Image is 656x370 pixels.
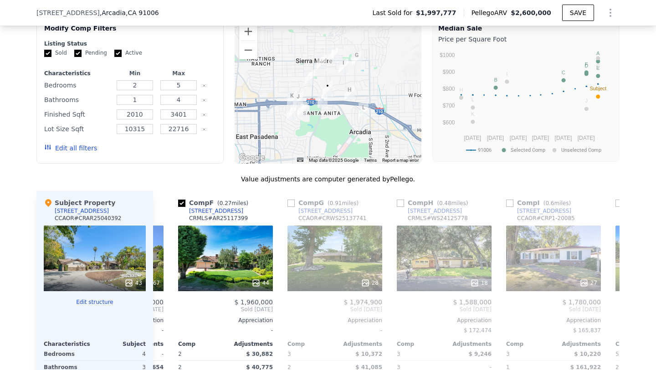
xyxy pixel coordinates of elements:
[114,50,122,57] input: Active
[44,198,115,207] div: Subject Property
[124,278,142,288] div: 43
[562,70,565,75] text: C
[297,158,303,162] button: Keyboard shortcuts
[297,102,307,117] div: 841 San Simeon Rd
[416,8,456,17] span: $1,997,777
[532,135,549,141] text: [DATE]
[309,158,359,163] span: Map data ©2025 Google
[74,50,82,57] input: Pending
[178,306,273,313] span: Sold [DATE]
[578,135,595,141] text: [DATE]
[344,85,354,101] div: 1023 Rancho Rd
[287,105,297,120] div: 942 Volante Dr
[44,144,97,153] button: Edit all filters
[202,128,206,131] button: Clear
[44,79,111,92] div: Bedrooms
[298,207,353,215] div: [STREET_ADDRESS]
[324,200,362,206] span: ( miles)
[443,86,455,92] text: $800
[478,147,492,153] text: 91006
[573,327,601,334] span: $ 165,837
[178,324,273,337] div: -
[189,207,243,215] div: [STREET_ADDRESS]
[596,63,600,69] text: G
[44,40,216,47] div: Listing Status
[287,324,382,337] div: -
[97,348,146,360] div: 4
[438,24,614,33] div: Median Sale
[202,84,206,87] button: Clear
[471,8,511,17] span: Pellego ARV
[317,55,327,70] div: 150 Lowell Ave
[305,70,315,85] div: 1310 Santa Margarita Dr
[585,62,588,67] text: F
[470,278,488,288] div: 18
[44,348,93,360] div: Bedrooms
[506,317,601,324] div: Appreciation
[44,49,67,57] label: Sold
[36,175,620,184] div: Value adjustments are computer generated by Pellego .
[237,152,267,164] a: Open this area in Google Maps (opens a new window)
[178,340,225,348] div: Comp
[408,207,462,215] div: [STREET_ADDRESS]
[506,71,507,77] text: I
[439,200,451,206] span: 0.48
[585,98,588,103] text: J
[44,340,95,348] div: Characteristics
[100,8,159,17] span: , Arcadia
[408,215,468,222] div: CRMLS # WS24125778
[352,51,362,66] div: 1626 Rodeo Rd
[510,135,527,141] text: [DATE]
[464,327,492,334] span: $ 172,474
[433,200,471,206] span: ( miles)
[237,152,267,164] img: Google
[239,22,257,41] button: Zoom in
[298,215,366,222] div: CCAOR # CRWS25137741
[293,92,303,108] div: 610 Vaquero Rd
[246,351,273,357] span: $ 30,882
[330,200,342,206] span: 0.91
[517,207,571,215] div: [STREET_ADDRESS]
[44,50,51,57] input: Sold
[159,70,199,77] div: Max
[615,351,619,357] span: 5
[114,49,142,57] label: Active
[397,340,444,348] div: Comp
[506,207,571,215] a: [STREET_ADDRESS]
[178,207,243,215] a: [STREET_ADDRESS]
[373,8,416,17] span: Last Sold for
[506,351,510,357] span: 3
[453,298,492,306] span: $ 1,588,000
[328,47,338,63] div: 330 E Sierra Madre Blvd
[443,119,455,126] text: $600
[225,340,273,348] div: Adjustments
[469,351,492,357] span: $ 9,246
[323,81,333,97] div: 451 W Foothill Blvd
[234,298,273,306] span: $ 1,960,000
[239,41,257,59] button: Zoom out
[189,215,248,222] div: CRMLS # AR25117399
[287,198,362,207] div: Comp G
[364,158,377,163] a: Terms (opens in new tab)
[553,340,601,348] div: Adjustments
[287,351,291,357] span: 3
[506,340,553,348] div: Comp
[574,351,601,357] span: $ 10,220
[443,69,455,75] text: $900
[579,278,597,288] div: 27
[562,298,601,306] span: $ 1,780,000
[601,4,620,22] button: Show Options
[287,306,382,313] span: Sold [DATE]
[438,46,614,159] div: A chart.
[494,77,497,82] text: B
[459,87,463,92] text: H
[287,340,335,348] div: Comp
[44,93,111,106] div: Bathrooms
[584,63,588,68] text: D
[178,317,273,324] div: Appreciation
[55,207,109,215] div: [STREET_ADDRESS]
[287,317,382,324] div: Appreciation
[517,215,575,222] div: CCAOR # CRP1-20085
[596,65,600,71] text: E
[397,207,462,215] a: [STREET_ADDRESS]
